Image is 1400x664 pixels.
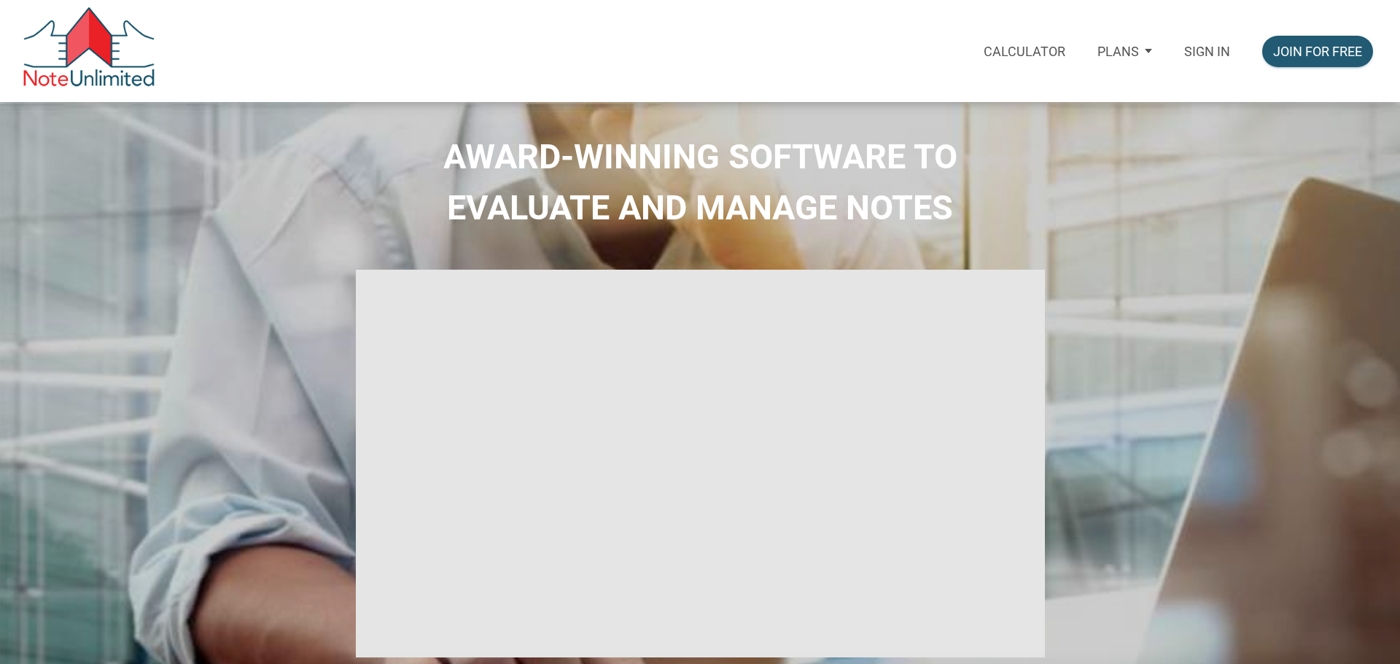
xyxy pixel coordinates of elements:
[1081,25,1168,78] a: Plans
[1262,36,1373,67] button: Join for free
[356,270,1045,657] iframe: NoteUnlimited
[1097,44,1139,59] p: Plans
[1273,42,1362,61] div: Join for free
[1168,25,1246,78] a: Sign in
[1246,25,1389,78] a: Join for free
[984,44,1065,59] p: Calculator
[968,25,1081,78] a: Calculator
[1081,25,1168,77] button: Plans
[1184,44,1230,59] p: Sign in
[11,131,1389,233] h2: AWARD-WINNING SOFTWARE TO EVALUATE AND MANAGE NOTES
